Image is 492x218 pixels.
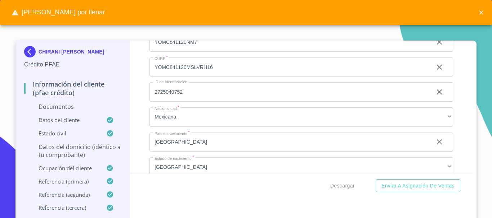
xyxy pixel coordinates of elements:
button: clear input [431,133,448,150]
div: Mexicana [149,107,453,127]
p: Ocupación del Cliente [24,164,106,172]
button: close [473,5,489,20]
button: Descargar [327,179,358,193]
div: CHIRANI [PERSON_NAME] [24,46,121,60]
p: Estado Civil [24,130,106,137]
p: Crédito PFAE [24,60,121,69]
p: Referencia (tercera) [24,204,106,211]
p: Referencia (segunda) [24,191,106,198]
p: Datos del cliente [24,116,106,124]
p: Información del cliente (PFAE crédito) [24,80,121,97]
p: Referencia (primera) [24,178,106,185]
p: Documentos [24,103,121,111]
span: Enviar a Asignación de Ventas [381,181,455,190]
p: CHIRANI [PERSON_NAME] [39,49,104,55]
span: [PERSON_NAME] por llenar [6,5,111,20]
button: clear input [431,83,448,101]
img: Docupass spot blue [24,46,39,57]
div: [GEOGRAPHIC_DATA] [149,157,453,177]
button: Enviar a Asignación de Ventas [376,179,460,193]
span: Descargar [330,181,355,190]
button: clear input [431,59,448,76]
p: Datos del domicilio (idéntico a tu comprobante) [24,143,121,159]
button: clear input [431,33,448,51]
